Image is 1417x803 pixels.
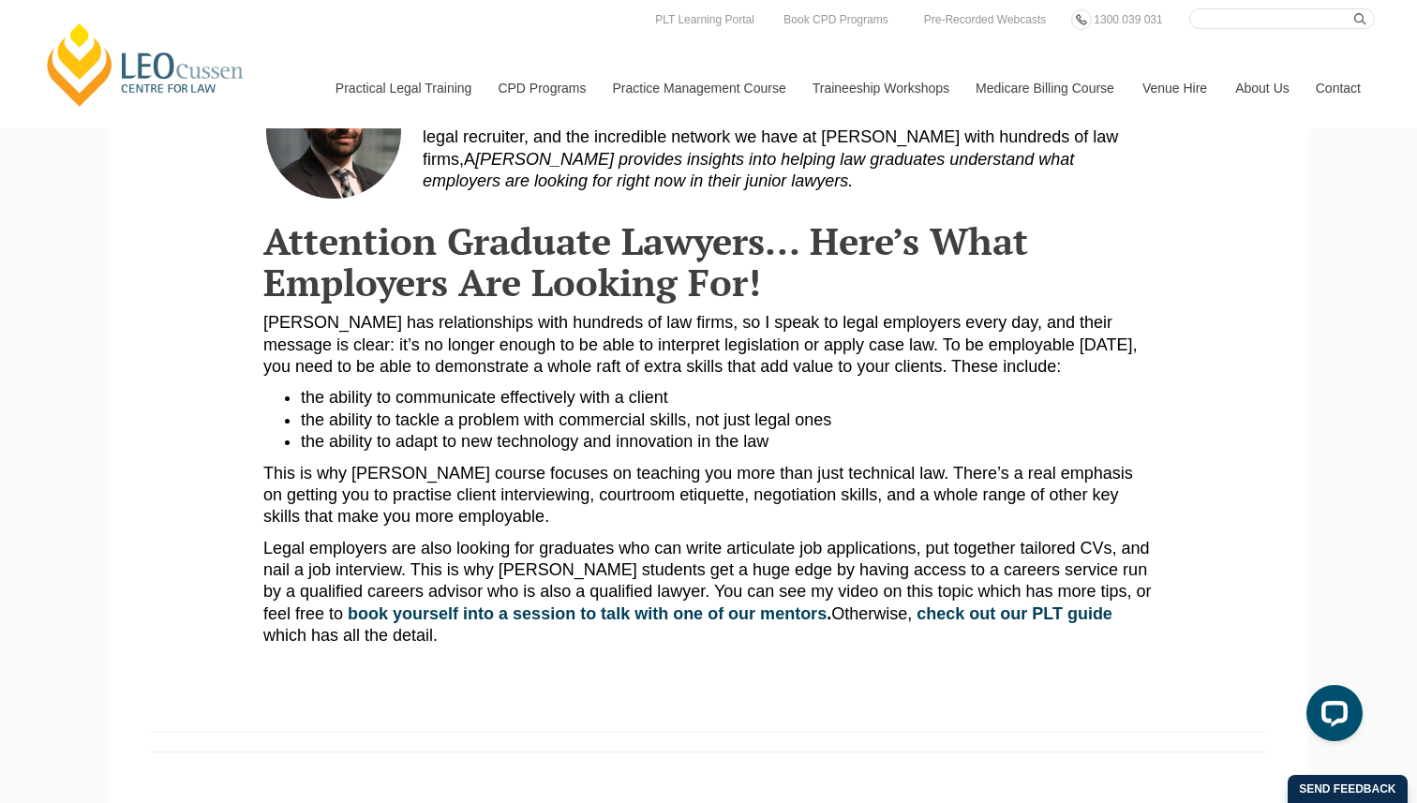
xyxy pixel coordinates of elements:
[650,9,759,30] a: PLT Learning Portal
[263,312,1154,378] p: [PERSON_NAME] has relationships with hundreds of law firms, so I speak to legal employers every d...
[798,48,962,128] a: Traineeship Workshops
[1291,677,1370,756] iframe: LiveChat chat widget
[263,538,1154,647] p: Legal employers are also looking for graduates who can write articulate job applications, put tog...
[263,463,1154,528] p: This is why [PERSON_NAME] course focuses on teaching you more than just technical law. There’s a ...
[1089,9,1167,30] a: 1300 039 031
[599,48,798,128] a: Practice Management Course
[263,220,1154,303] h2: Attention Graduate Lawyers… Here’s What Employers Are Looking For!
[343,604,831,623] strong: .
[321,48,485,128] a: Practical Legal Training
[423,150,1074,190] em: [PERSON_NAME] provides insights into helping law graduates understand what employers are looking ...
[1128,48,1221,128] a: Venue Hire
[484,48,598,128] a: CPD Programs
[917,604,1112,623] a: check out our PLT guide
[1221,48,1302,128] a: About Us
[301,431,1154,453] li: the ability to adapt to new technology and innovation in the law
[1302,48,1375,128] a: Contact
[348,604,827,623] a: book yourself into a session to talk with one of our mentors
[423,150,1074,190] span: A
[301,409,1154,431] li: the ability to tackle a problem with commercial skills, not just legal ones
[779,9,892,30] a: Book CPD Programs
[42,21,249,109] a: [PERSON_NAME] Centre for Law
[962,48,1128,128] a: Medicare Billing Course
[1094,13,1162,26] span: 1300 039 031
[919,9,1052,30] a: Pre-Recorded Webcasts
[301,387,1154,409] li: the ability to communicate effectively with a client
